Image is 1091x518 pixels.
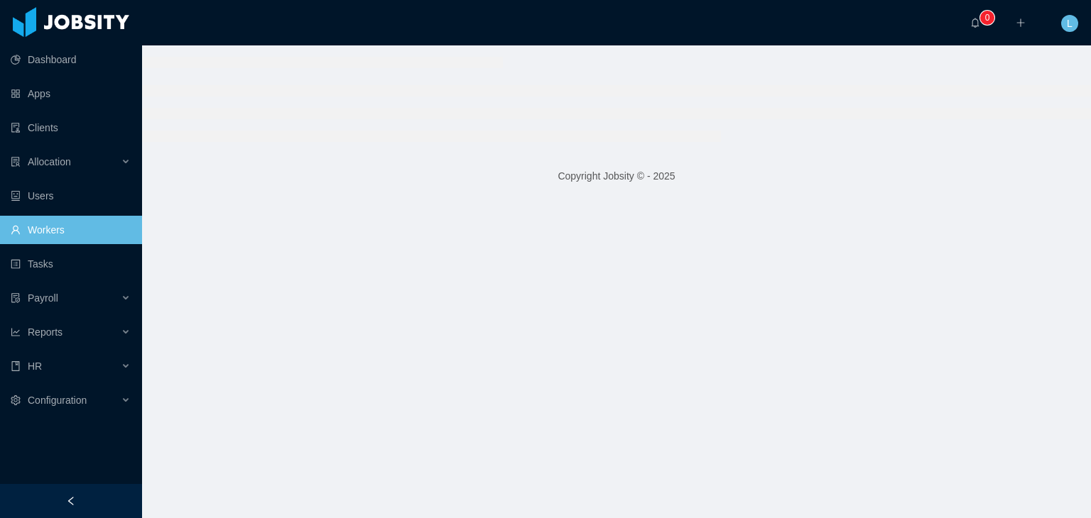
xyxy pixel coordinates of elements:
a: icon: appstoreApps [11,79,131,108]
a: icon: profileTasks [11,250,131,278]
i: icon: plus [1016,18,1026,28]
i: icon: setting [11,395,21,405]
a: icon: auditClients [11,114,131,142]
a: icon: pie-chartDashboard [11,45,131,74]
sup: 0 [980,11,994,25]
span: Payroll [28,292,58,304]
span: L [1067,15,1073,32]
i: icon: book [11,361,21,371]
i: icon: file-protect [11,293,21,303]
span: Reports [28,326,63,338]
a: icon: userWorkers [11,216,131,244]
a: icon: robotUsers [11,182,131,210]
footer: Copyright Jobsity © - 2025 [142,152,1091,201]
i: icon: line-chart [11,327,21,337]
span: Configuration [28,395,87,406]
span: Allocation [28,156,71,167]
i: icon: solution [11,157,21,167]
span: HR [28,360,42,372]
i: icon: bell [970,18,980,28]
